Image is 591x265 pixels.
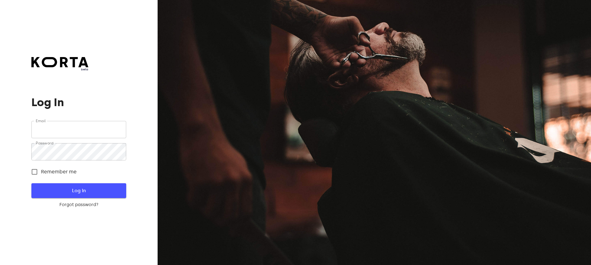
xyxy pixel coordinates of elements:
[31,96,126,109] h1: Log In
[31,202,126,208] a: Forgot password?
[31,67,88,72] span: beta
[31,183,126,198] button: Log In
[41,187,116,195] span: Log In
[31,57,88,67] img: Korta
[31,57,88,72] a: beta
[41,168,77,176] span: Remember me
